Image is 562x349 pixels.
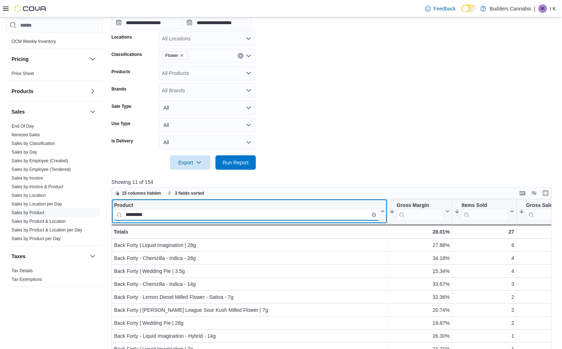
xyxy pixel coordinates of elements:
[114,202,379,221] div: Product
[114,241,385,250] div: Back Forty | Liquid Imagination | 28g
[12,88,87,95] button: Products
[434,5,456,12] span: Feedback
[462,202,509,221] div: Items Sold
[397,202,444,221] div: Gross Margin
[182,16,252,30] input: Press the down key to open a popover containing a calendar.
[454,241,514,250] div: 6
[12,268,33,273] a: Tax Details
[6,37,103,49] div: OCM
[246,36,252,41] button: Open list of options
[462,12,462,13] span: Dark Mode
[389,241,450,250] div: 27.88%
[389,227,450,236] div: 28.01%
[12,124,34,129] a: End Of Day
[397,202,444,209] div: Gross Margin
[12,39,56,44] a: OCM Weekly Inventory
[454,202,514,221] button: Items Sold
[12,253,26,260] h3: Taxes
[112,189,164,198] button: 15 columns hidden
[114,254,385,263] div: Back Forty - Chemzilla - Indica - 28g
[223,159,249,166] span: Run Report
[12,167,71,172] a: Sales by Employee (Tendered)
[12,141,55,146] a: Sales by Classification
[12,184,63,189] a: Sales by Invoice & Product
[180,53,184,58] button: Remove Flower from selection in this group
[165,52,178,59] span: Flower
[12,219,66,224] a: Sales by Product & Location
[12,108,25,115] h3: Sales
[159,101,256,115] button: All
[114,202,385,221] button: ProductClear input
[454,306,514,315] div: 2
[12,56,87,63] button: Pricing
[112,52,142,57] label: Classifications
[114,332,385,341] div: Back Forty - Liquid Imagination - Hybrid - 14g
[165,189,207,198] button: 3 fields sorted
[454,332,514,341] div: 1
[88,87,97,96] button: Products
[6,266,103,287] div: Taxes
[12,150,37,155] a: Sales by Day
[422,1,459,16] a: Feedback
[454,293,514,302] div: 2
[530,189,539,198] button: Display options
[372,213,376,217] button: Clear input
[389,254,450,263] div: 34.18%
[541,189,550,198] button: Enter fullscreen
[12,56,29,63] h3: Pricing
[246,53,252,59] button: Open list of options
[389,293,450,302] div: 32.36%
[12,108,87,115] button: Sales
[12,253,87,260] button: Taxes
[389,280,450,289] div: 33.67%
[114,293,385,302] div: Back Forty - Lemon Diesel Milled Flower - Sativa - 7g
[12,210,44,215] a: Sales by Product
[454,267,514,276] div: 4
[12,176,43,181] a: Sales by Invoice
[12,71,34,76] a: Price Sheet
[112,86,126,92] label: Brands
[539,4,547,13] div: I K
[215,155,256,170] button: Run Report
[112,34,132,40] label: Locations
[114,267,385,276] div: Back Forty | Wedding Pie | 3.5g
[550,4,556,13] p: I K
[112,178,556,186] p: Showing 11 of 154
[389,306,450,315] div: 20.74%
[12,277,42,282] a: Tax Exemptions
[114,319,385,328] div: Back Forty | Wedding Pie | 28g
[114,280,385,289] div: Back Forty - Chemzilla - Indica - 14g
[389,332,450,341] div: 26.30%
[454,254,514,263] div: 4
[12,236,61,241] a: Sales by Product per Day
[6,69,103,81] div: Pricing
[490,4,531,13] p: Budders Cannabis
[170,155,210,170] button: Export
[175,190,204,196] span: 3 fields sorted
[112,103,131,109] label: Sale Type
[12,202,62,207] a: Sales by Location per Day
[246,88,252,93] button: Open list of options
[534,4,536,13] p: |
[12,227,82,233] a: Sales by Product & Location per Day
[541,4,545,13] span: IK
[174,155,206,170] span: Export
[462,5,477,12] input: Dark Mode
[518,189,527,198] button: Keyboard shortcuts
[162,52,187,59] span: Flower
[6,122,103,246] div: Sales
[462,202,509,209] div: Items Sold
[389,202,450,221] button: Gross Margin
[454,227,514,236] div: 27
[159,118,256,132] button: All
[88,55,97,63] button: Pricing
[12,132,40,137] a: Itemized Sales
[88,252,97,261] button: Taxes
[12,158,68,163] a: Sales by Employee (Created)
[114,227,385,236] div: Totals
[238,53,244,59] button: Clear input
[454,319,514,328] div: 2
[246,70,252,76] button: Open list of options
[389,267,450,276] div: 15.34%
[159,135,256,150] button: All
